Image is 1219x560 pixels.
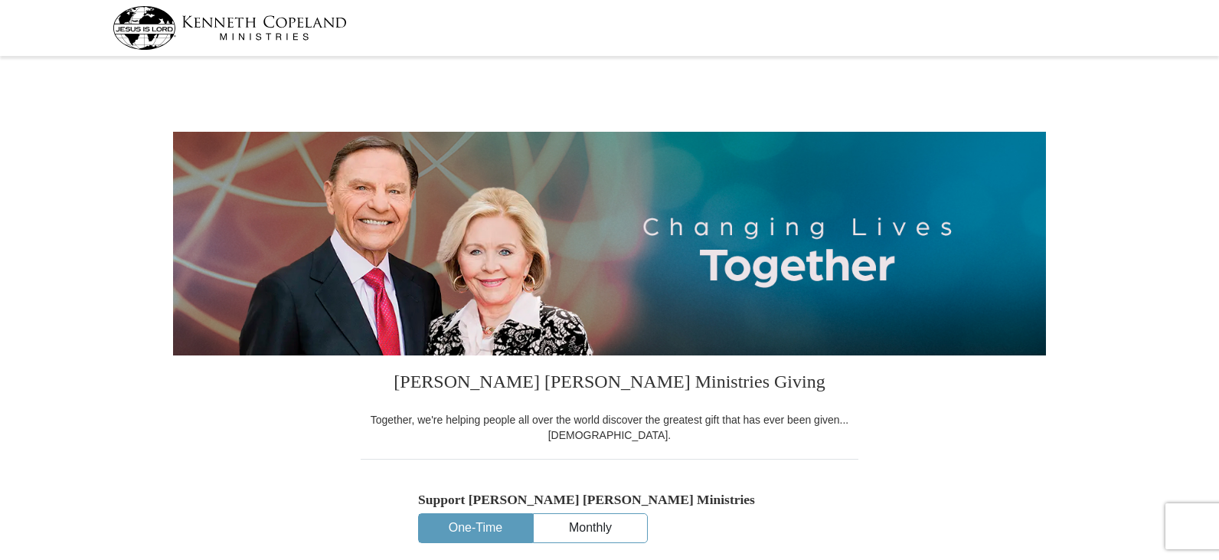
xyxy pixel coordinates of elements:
[534,514,647,542] button: Monthly
[419,514,532,542] button: One-Time
[361,412,858,443] div: Together, we're helping people all over the world discover the greatest gift that has ever been g...
[113,6,347,50] img: kcm-header-logo.svg
[361,355,858,412] h3: [PERSON_NAME] [PERSON_NAME] Ministries Giving
[418,492,801,508] h5: Support [PERSON_NAME] [PERSON_NAME] Ministries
